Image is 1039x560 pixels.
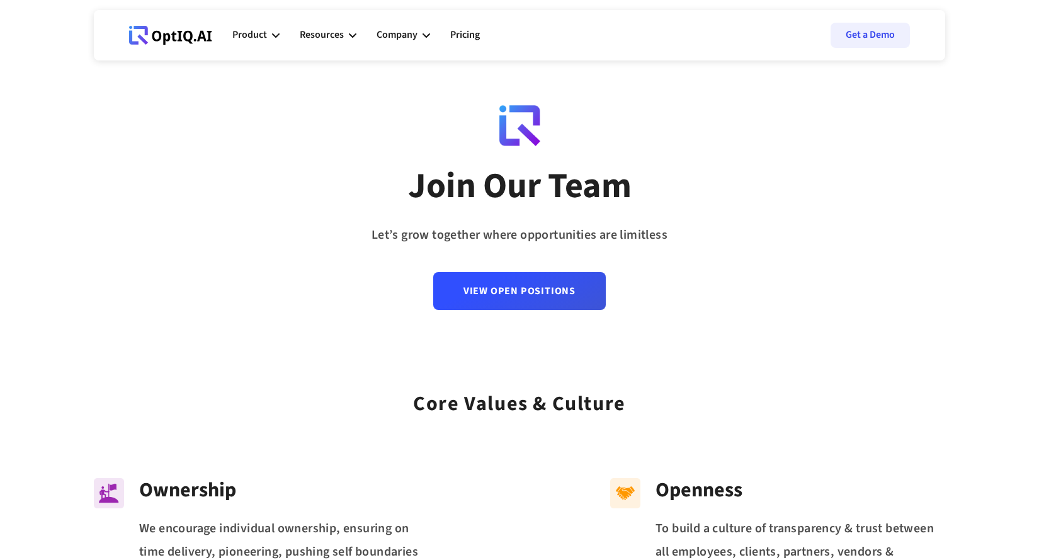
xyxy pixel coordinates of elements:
div: Openness [656,478,945,502]
div: Ownership [139,478,429,502]
a: Pricing [450,16,480,54]
div: Core values & Culture [413,375,626,420]
a: Webflow Homepage [129,16,212,54]
a: Get a Demo [831,23,910,48]
div: Let’s grow together where opportunities are limitless [372,224,667,247]
div: Resources [300,26,344,43]
div: Company [377,26,417,43]
div: Company [377,16,430,54]
div: Join Our Team [408,164,632,209]
a: View Open Positions [433,272,606,310]
div: Webflow Homepage [129,44,130,45]
div: Product [232,26,267,43]
div: Product [232,16,280,54]
div: Resources [300,16,356,54]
